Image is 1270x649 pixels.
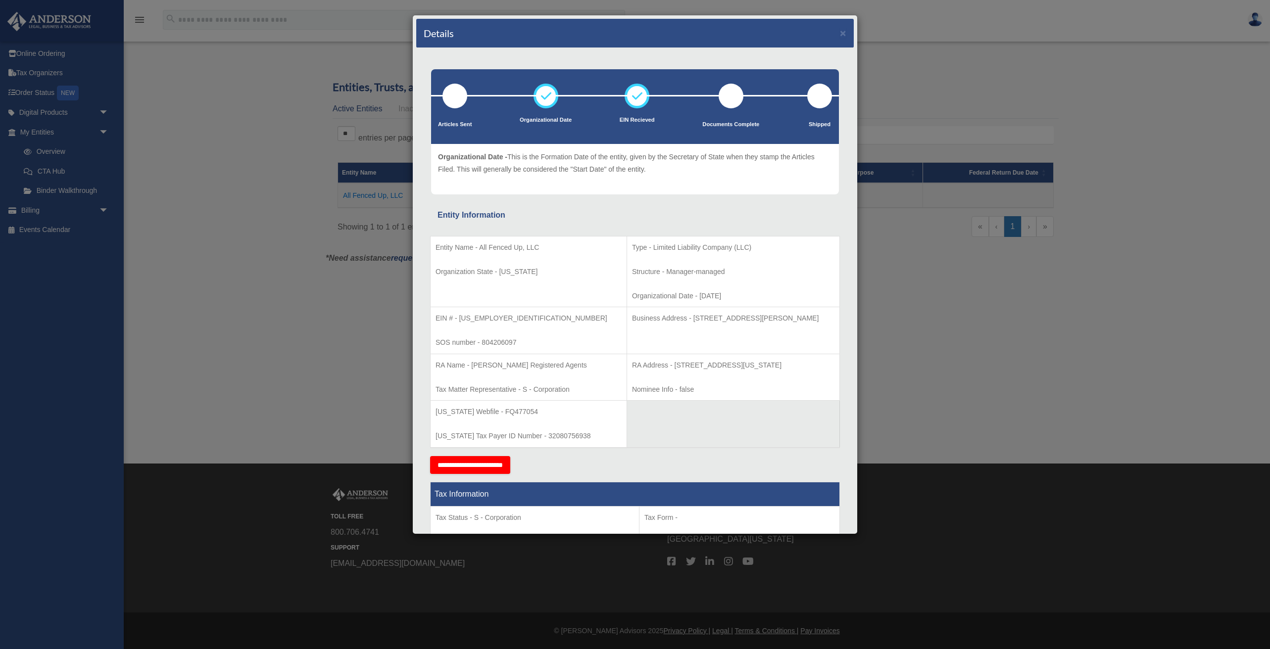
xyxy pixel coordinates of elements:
p: SOS number - 804206097 [436,336,622,349]
td: Tax Period Type - [431,506,639,579]
p: Organizational Date - [DATE] [632,290,834,302]
p: Business Address - [STREET_ADDRESS][PERSON_NAME] [632,312,834,324]
p: EIN Recieved [620,115,655,125]
button: × [840,28,846,38]
p: Documents Complete [702,120,759,130]
h4: Details [424,26,454,40]
p: Tax Status - S - Corporation [436,511,634,524]
p: RA Address - [STREET_ADDRESS][US_STATE] [632,359,834,371]
p: Entity Name - All Fenced Up, LLC [436,241,622,254]
p: Articles Sent [438,120,472,130]
p: Tax Matter Representative - S - Corporation [436,383,622,396]
span: Organizational Date - [438,153,507,161]
p: [US_STATE] Webfile - FQ477054 [436,406,622,418]
p: This is the Formation Date of the entity, given by the Secretary of State when they stamp the Art... [438,151,832,175]
p: [US_STATE] Tax Payer ID Number - 32080756938 [436,430,622,442]
div: Entity Information [438,208,832,222]
p: Organizational Date [520,115,572,125]
p: RA Name - [PERSON_NAME] Registered Agents [436,359,622,371]
p: EIN # - [US_EMPLOYER_IDENTIFICATION_NUMBER] [436,312,622,324]
p: Type - Limited Liability Company (LLC) [632,241,834,254]
th: Tax Information [431,482,840,506]
p: Structure - Manager-managed [632,266,834,278]
p: Shipped [807,120,832,130]
p: Tax Form - [644,511,834,524]
p: Nominee Info - false [632,383,834,396]
p: Organization State - [US_STATE] [436,266,622,278]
